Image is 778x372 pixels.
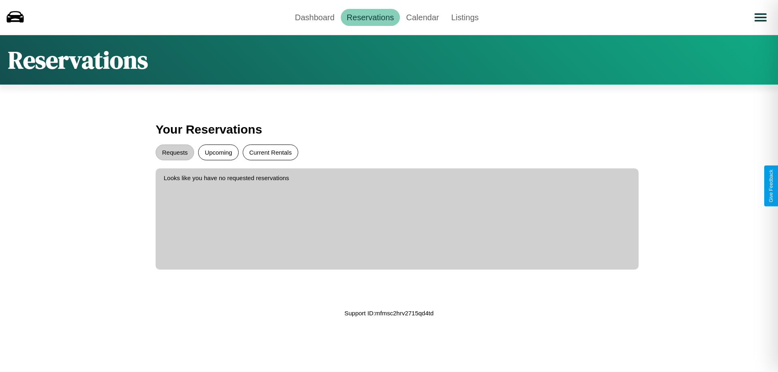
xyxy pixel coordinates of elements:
a: Dashboard [289,9,341,26]
div: Give Feedback [768,170,774,202]
button: Current Rentals [243,145,298,160]
a: Calendar [400,9,445,26]
button: Upcoming [198,145,239,160]
a: Reservations [341,9,400,26]
h1: Reservations [8,43,148,77]
h3: Your Reservations [156,119,622,140]
p: Support ID: mfmsc2hrv2715qd4td [344,308,434,319]
a: Listings [445,9,485,26]
button: Requests [156,145,194,160]
button: Open menu [749,6,772,29]
p: Looks like you have no requested reservations [164,172,631,183]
